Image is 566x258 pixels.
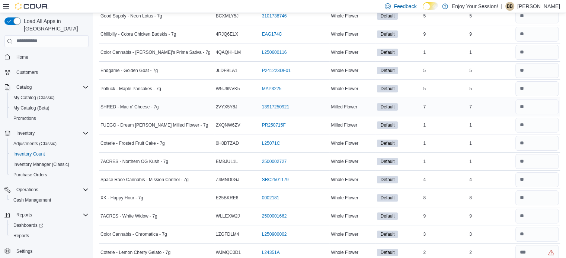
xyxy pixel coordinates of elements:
span: Default [377,158,398,165]
span: Inventory Count [13,151,45,157]
span: Color Cannabis - Chromatica - 7g [100,231,167,237]
span: My Catalog (Classic) [13,95,55,101]
span: Default [380,13,394,19]
span: BB [507,2,513,11]
span: Default [380,213,394,219]
span: Default [380,104,394,110]
span: 7ACRES - White Widow - 7g [100,213,157,219]
span: Catalog [13,83,89,92]
button: Customers [1,67,92,78]
span: 7ACRES - Northern OG Kush - 7g [100,159,168,164]
a: Reports [10,231,32,240]
span: Whole Flower [331,231,358,237]
div: 9 [422,30,468,39]
span: 0H0DTZAD [216,140,239,146]
span: E25BKRE6 [216,195,239,201]
span: Promotions [13,115,36,121]
a: EAG174C [262,31,282,37]
div: 3 [422,230,468,239]
span: 4RJQ6ELX [216,31,238,37]
span: Milled Flower [331,122,357,128]
div: 5 [422,84,468,93]
a: 2500001662 [262,213,287,219]
span: Settings [13,246,89,255]
span: Default [380,85,394,92]
span: Default [377,103,398,111]
span: Customers [16,69,38,75]
a: L250600116 [262,49,287,55]
span: Default [380,49,394,56]
div: 5 [422,66,468,75]
a: Promotions [10,114,39,123]
button: Reports [13,210,35,219]
button: Settings [1,245,92,256]
span: 4QAQHH1M [216,49,241,55]
span: My Catalog (Classic) [10,93,89,102]
span: Cash Management [10,196,89,205]
span: Whole Flower [331,31,358,37]
button: Catalog [1,82,92,92]
span: Inventory Manager (Classic) [13,161,69,167]
button: Home [1,52,92,62]
span: Default [380,122,394,128]
div: 1 [422,139,468,148]
a: Inventory Manager (Classic) [10,160,72,169]
span: BCXMLY5J [216,13,239,19]
a: Cash Management [10,196,54,205]
span: My Catalog (Beta) [13,105,49,111]
span: 2XQNW6ZV [216,122,240,128]
a: My Catalog (Beta) [10,104,52,112]
a: Purchase Orders [10,170,50,179]
div: 4 [468,175,514,184]
span: FUEGO - Dream [PERSON_NAME] Milled Flower - 7g [100,122,208,128]
div: 5 [468,12,514,20]
span: Operations [13,185,89,194]
div: 8 [422,193,468,202]
span: Inventory Manager (Classic) [10,160,89,169]
span: Whole Flower [331,140,358,146]
div: 9 [468,212,514,221]
span: Good Supply - Neon Lotus - 7g [100,13,162,19]
span: XK - Happy Hour - 7g [100,195,143,201]
button: Cash Management [7,195,92,205]
span: JLDFBLA1 [216,68,237,74]
span: Color Cannabis - [PERSON_NAME]'s Prima Sativa - 7g [100,49,211,55]
span: WLLEXW2J [216,213,240,219]
div: 7 [468,102,514,111]
a: 2500002727 [262,159,287,164]
a: 13917250921 [262,104,289,110]
button: Purchase Orders [7,170,92,180]
a: Settings [13,247,35,256]
button: Inventory Manager (Classic) [7,159,92,170]
span: Whole Flower [331,68,358,74]
span: Operations [16,187,38,193]
span: Customers [13,68,89,77]
span: Chillbilly - Cobra Chicken Budskis - 7g [100,31,176,37]
button: My Catalog (Classic) [7,92,92,103]
span: Default [377,121,398,129]
button: Reports [1,210,92,220]
span: Default [377,30,398,38]
span: Space Race Cannabis - Mission Control - 7g [100,177,189,183]
span: Home [13,52,89,62]
span: Default [380,140,394,147]
a: Home [13,53,31,62]
span: Whole Flower [331,213,358,219]
span: Promotions [10,114,89,123]
span: Default [380,31,394,37]
span: Feedback [394,3,416,10]
div: 1 [422,121,468,130]
div: 5 [468,66,514,75]
a: SRC2501179 [262,177,289,183]
span: Whole Flower [331,159,358,164]
span: Default [377,12,398,20]
span: Settings [16,248,32,254]
button: Operations [1,184,92,195]
span: Whole Flower [331,249,358,255]
div: 7 [422,102,468,111]
span: Default [377,212,398,220]
span: Default [377,67,398,74]
span: Whole Flower [331,13,358,19]
span: Default [377,231,398,238]
span: Default [380,67,394,74]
